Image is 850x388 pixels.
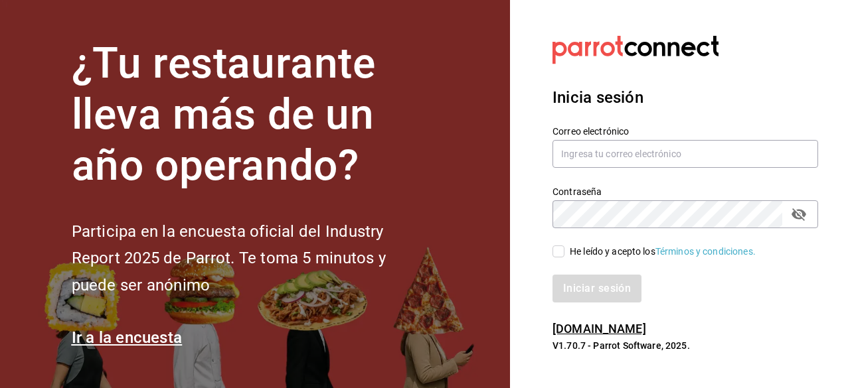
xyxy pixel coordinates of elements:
label: Contraseña [552,187,818,196]
h3: Inicia sesión [552,86,818,109]
p: V1.70.7 - Parrot Software, 2025. [552,339,818,352]
a: Ir a la encuesta [72,328,183,347]
a: Términos y condiciones. [655,246,756,257]
a: [DOMAIN_NAME] [552,322,646,336]
h2: Participa en la encuesta oficial del Industry Report 2025 de Parrot. Te toma 5 minutos y puede se... [72,218,430,299]
h1: ¿Tu restaurante lleva más de un año operando? [72,38,430,191]
div: He leído y acepto los [570,245,756,259]
input: Ingresa tu correo electrónico [552,140,818,168]
button: passwordField [788,203,810,226]
label: Correo electrónico [552,127,818,136]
